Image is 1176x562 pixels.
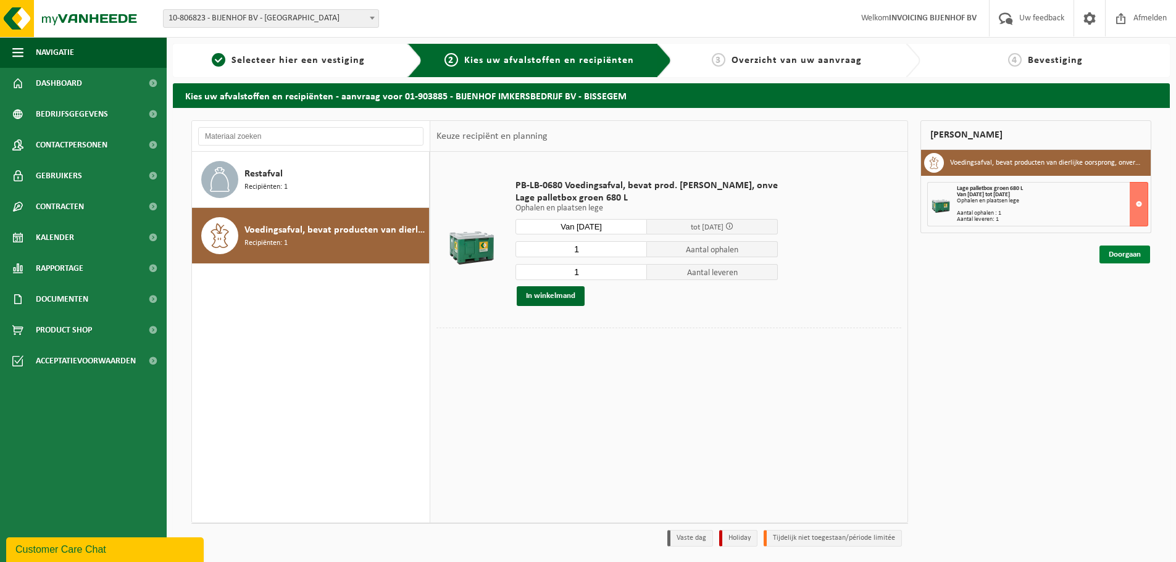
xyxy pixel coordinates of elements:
button: Voedingsafval, bevat producten van dierlijke oorsprong, onverpakt, categorie 3 Recipiënten: 1 [192,208,430,263]
span: Kies uw afvalstoffen en recipiënten [464,56,634,65]
h2: Kies uw afvalstoffen en recipiënten - aanvraag voor 01-903885 - BIJENHOF IMKERSBEDRIJF BV - BISSEGEM [173,83,1170,107]
span: 2 [444,53,458,67]
span: Acceptatievoorwaarden [36,345,136,376]
span: Kalender [36,222,74,253]
span: Contactpersonen [36,130,107,160]
button: Restafval Recipiënten: 1 [192,152,430,208]
span: Recipiënten: 1 [244,181,288,193]
h3: Voedingsafval, bevat producten van dierlijke oorsprong, onverpakt, categorie 3 [950,153,1141,173]
button: In winkelmand [517,286,585,306]
span: tot [DATE] [691,223,724,231]
p: Ophalen en plaatsen lege [515,204,778,213]
li: Vaste dag [667,530,713,547]
span: Restafval [244,167,283,181]
a: Doorgaan [1099,246,1150,263]
span: Voedingsafval, bevat producten van dierlijke oorsprong, onverpakt, categorie 3 [244,223,426,238]
div: [PERSON_NAME] [920,120,1151,150]
span: Navigatie [36,37,74,68]
strong: Van [DATE] tot [DATE] [957,191,1010,198]
span: Aantal ophalen [647,241,778,257]
input: Selecteer datum [515,219,647,234]
div: Aantal ophalen : 1 [957,210,1148,217]
span: Overzicht van uw aanvraag [732,56,862,65]
span: Contracten [36,191,84,222]
span: 3 [712,53,725,67]
span: Rapportage [36,253,83,284]
span: Recipiënten: 1 [244,238,288,249]
span: Product Shop [36,315,92,345]
span: Lage palletbox groen 680 L [515,192,778,204]
span: Dashboard [36,68,82,99]
span: Aantal leveren [647,264,778,280]
span: 10-806823 - BIJENHOF BV - BISSEGEM [164,10,378,27]
span: Documenten [36,284,88,315]
a: 1Selecteer hier een vestiging [179,53,398,68]
div: Ophalen en plaatsen lege [957,198,1148,204]
div: Keuze recipiënt en planning [430,121,554,152]
div: Aantal leveren: 1 [957,217,1148,223]
span: Lage palletbox groen 680 L [957,185,1023,192]
li: Holiday [719,530,757,547]
strong: INVOICING BIJENHOF BV [889,14,977,23]
input: Materiaal zoeken [198,127,423,146]
span: 4 [1008,53,1022,67]
span: Bedrijfsgegevens [36,99,108,130]
span: Gebruikers [36,160,82,191]
iframe: chat widget [6,535,206,562]
li: Tijdelijk niet toegestaan/période limitée [764,530,902,547]
span: PB-LB-0680 Voedingsafval, bevat prod. [PERSON_NAME], onve [515,180,778,192]
span: Bevestiging [1028,56,1083,65]
span: 10-806823 - BIJENHOF BV - BISSEGEM [163,9,379,28]
span: Selecteer hier een vestiging [231,56,365,65]
span: 1 [212,53,225,67]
